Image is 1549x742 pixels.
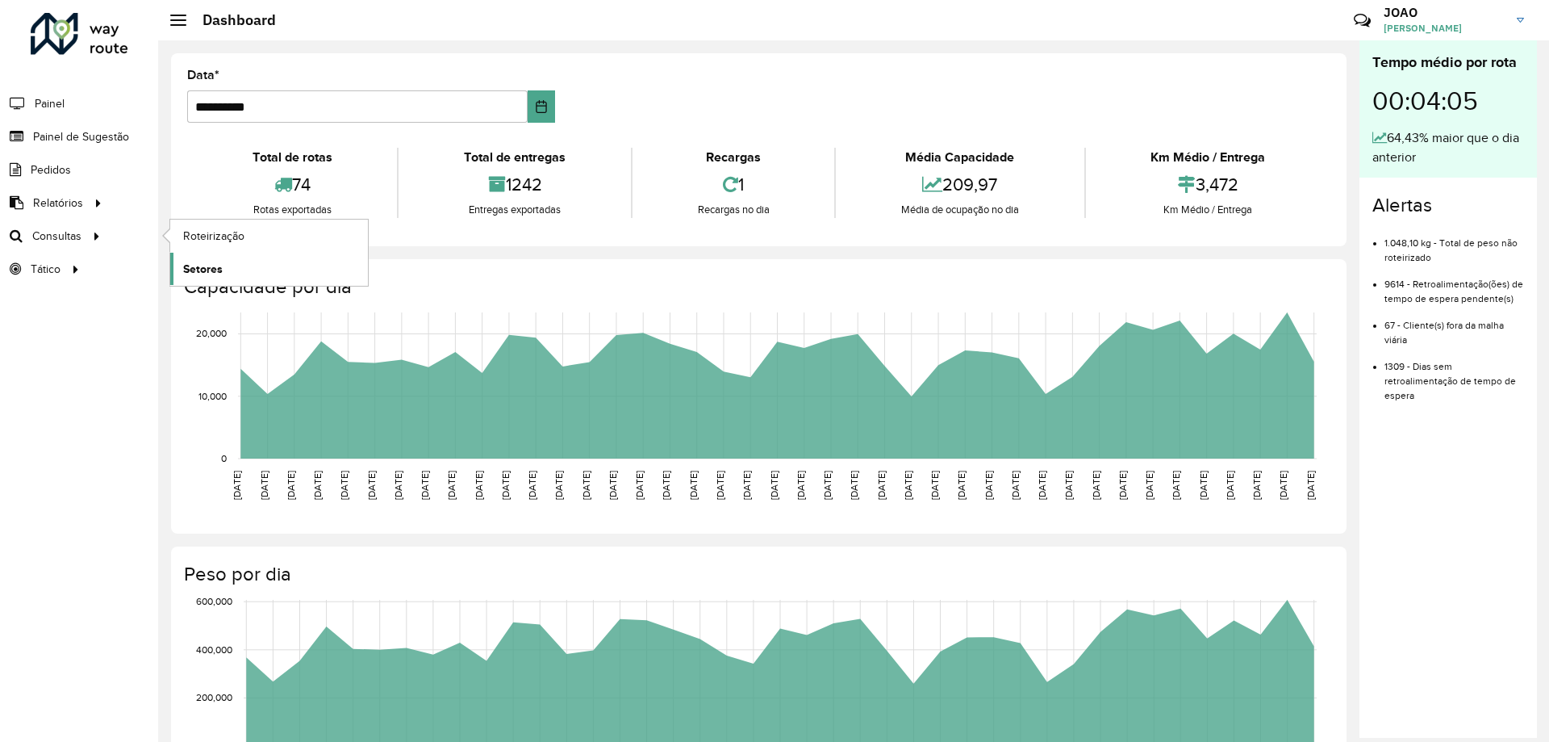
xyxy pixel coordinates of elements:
[403,167,626,202] div: 1242
[196,644,232,655] text: 400,000
[1384,265,1524,306] li: 9614 - Retroalimentação(ões) de tempo de espera pendente(s)
[170,253,368,285] a: Setores
[903,471,913,500] text: [DATE]
[715,471,725,500] text: [DATE]
[1037,471,1047,500] text: [DATE]
[1384,5,1505,20] h3: JOAO
[191,202,393,218] div: Rotas exportadas
[403,148,626,167] div: Total de entregas
[1225,471,1235,500] text: [DATE]
[221,453,227,463] text: 0
[1144,471,1154,500] text: [DATE]
[31,261,61,278] span: Tático
[1063,471,1074,500] text: [DATE]
[741,471,752,500] text: [DATE]
[822,471,833,500] text: [DATE]
[876,471,887,500] text: [DATE]
[956,471,967,500] text: [DATE]
[366,471,377,500] text: [DATE]
[1091,471,1101,500] text: [DATE]
[769,471,779,500] text: [DATE]
[637,148,830,167] div: Recargas
[849,471,859,500] text: [DATE]
[191,148,393,167] div: Total de rotas
[634,471,645,500] text: [DATE]
[312,471,323,500] text: [DATE]
[983,471,994,500] text: [DATE]
[1384,347,1524,403] li: 1309 - Dias sem retroalimentação de tempo de espera
[1345,3,1380,38] a: Contato Rápido
[1117,471,1128,500] text: [DATE]
[795,471,806,500] text: [DATE]
[637,202,830,218] div: Recargas no dia
[339,471,349,500] text: [DATE]
[1171,471,1181,500] text: [DATE]
[688,471,699,500] text: [DATE]
[1251,471,1262,500] text: [DATE]
[637,167,830,202] div: 1
[1372,128,1524,167] div: 64,43% maior que o dia anterior
[1372,73,1524,128] div: 00:04:05
[183,261,223,278] span: Setores
[184,563,1330,586] h4: Peso por dia
[184,275,1330,299] h4: Capacidade por dia
[527,471,537,500] text: [DATE]
[1384,224,1524,265] li: 1.048,10 kg - Total de peso não roteirizado
[187,65,219,85] label: Data
[1090,167,1326,202] div: 3,472
[35,95,65,112] span: Painel
[196,596,232,606] text: 600,000
[33,195,83,212] span: Relatórios
[259,471,269,500] text: [DATE]
[1090,202,1326,218] div: Km Médio / Entrega
[607,471,618,500] text: [DATE]
[393,471,403,500] text: [DATE]
[474,471,484,500] text: [DATE]
[581,471,591,500] text: [DATE]
[198,391,227,401] text: 10,000
[1305,471,1316,500] text: [DATE]
[840,148,1079,167] div: Média Capacidade
[1372,52,1524,73] div: Tempo médio por rota
[170,220,368,252] a: Roteirização
[1384,306,1524,347] li: 67 - Cliente(s) fora da malha viária
[31,161,71,178] span: Pedidos
[553,471,564,500] text: [DATE]
[1372,194,1524,217] h4: Alertas
[33,128,129,145] span: Painel de Sugestão
[32,228,81,245] span: Consultas
[1198,471,1209,500] text: [DATE]
[1010,471,1021,500] text: [DATE]
[232,471,242,500] text: [DATE]
[191,167,393,202] div: 74
[196,693,232,703] text: 200,000
[840,202,1079,218] div: Média de ocupação no dia
[661,471,671,500] text: [DATE]
[1384,21,1505,36] span: [PERSON_NAME]
[929,471,940,500] text: [DATE]
[528,90,556,123] button: Choose Date
[500,471,511,500] text: [DATE]
[403,202,626,218] div: Entregas exportadas
[840,167,1079,202] div: 209,97
[183,228,244,245] span: Roteirização
[196,329,227,339] text: 20,000
[286,471,296,500] text: [DATE]
[420,471,430,500] text: [DATE]
[1278,471,1288,500] text: [DATE]
[1090,148,1326,167] div: Km Médio / Entrega
[446,471,457,500] text: [DATE]
[186,11,276,29] h2: Dashboard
